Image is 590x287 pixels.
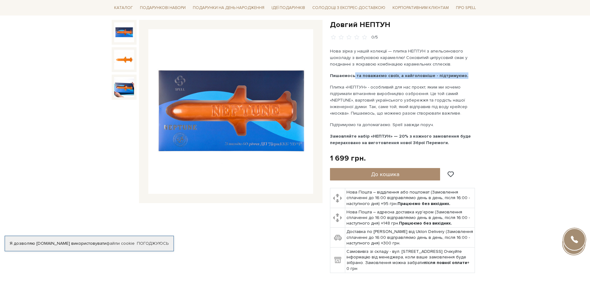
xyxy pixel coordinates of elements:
b: Працюємо без вихідних. [397,201,450,206]
span: Подарунки на День народження [190,3,267,13]
span: До кошика [371,171,399,178]
h1: Довгий НЕПТУН [330,20,479,30]
b: Працюємо без вихідних. [399,221,452,226]
td: Доставка по [PERSON_NAME] від Uklon Delivery (Замовлення сплаченні до 16:00 відправляємо день в д... [345,228,475,248]
img: Довгий НЕПТУН [148,29,313,194]
p: Плитка «НЕПТУН» - особливий для нас проєкт, яким ми хочемо підтримати вітчизняне виробництво озбр... [330,84,476,116]
div: 0/5 [371,34,378,40]
span: Каталог [112,3,135,13]
div: 1 699 грн. [330,153,366,163]
td: Нова Пошта – адресна доставка кур'єром (Замовлення сплаченні до 16:00 відправляємо день в день, п... [345,208,475,228]
b: Замовляйте набір «НЕПТУН» — 20% з кожного замовлення буде перераховано на виготовлення нової Збро... [330,134,471,145]
img: Довгий НЕПТУН [114,22,134,42]
span: Ідеї подарунків [269,3,308,13]
span: Подарункові набори [137,3,188,13]
td: Нова Пошта – відділення або поштомат (Замовлення сплаченні до 16:00 відправляємо день в день, піс... [345,188,475,208]
a: Корпоративним клієнтам [390,2,451,13]
img: Довгий НЕПТУН [114,50,134,70]
div: Я дозволяю [DOMAIN_NAME] використовувати [5,241,174,246]
a: Погоджуюсь [137,241,169,246]
button: До кошика [330,168,440,180]
b: Пишаємось та поважаємо своїх, а найголовніше - підтримуємо. [330,73,468,78]
b: після повної оплати [424,260,467,265]
td: Самовивіз зі складу - вул. [STREET_ADDRESS] Очікуйте інформацію від менеджера, коли ваше замовлен... [345,248,475,273]
span: Про Spell [453,3,478,13]
a: файли cookie [106,241,135,246]
a: Солодощі з експрес-доставкою [310,2,388,13]
img: Довгий НЕПТУН [114,77,134,97]
p: Підтримуємо та допомагаємо. Spell завжди поруч. [330,121,476,128]
p: Нова зірка у нашій колекції — плитка НЕПТУН з апельсинового шоколаду з вибуховою карамеллю! Соков... [330,48,476,67]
